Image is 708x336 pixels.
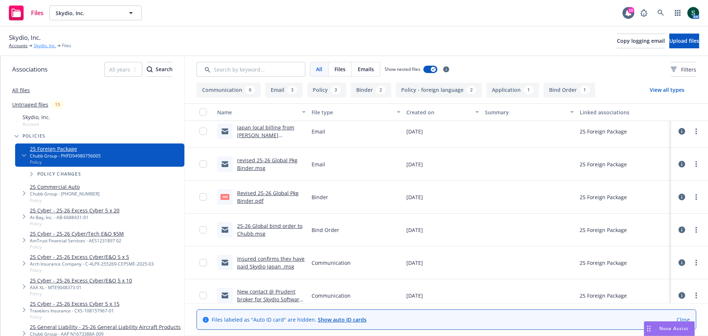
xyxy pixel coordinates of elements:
div: Linked associations [580,108,668,116]
div: 2 [466,86,476,94]
span: Filters [671,66,696,73]
a: more [692,258,701,267]
a: Report a Bug [636,6,651,20]
div: 1 [524,86,534,94]
button: Email [265,83,303,97]
input: Search by keyword... [197,62,305,77]
span: Policy [30,291,132,297]
a: Switch app [670,6,685,20]
div: AmTrust Financial Services - AES1231897 02 [30,238,124,244]
div: 25 Foreign Package [580,193,627,201]
a: 25 Cyber - 25-26 Excess Cyber 5 x 20 [30,207,119,214]
a: New contact @ Prudent broker for Skydio Software India w/ docs .msg [237,288,302,311]
div: AXA XL - MTE9048373 01 [30,284,132,291]
div: Arch Insurance Company - C-4LPX-255269-CEPSME-2025-03 [30,261,154,267]
svg: Search [147,66,153,72]
a: 25 Foreign Package [30,145,101,153]
button: Policy - foreign language [396,83,482,97]
div: Created on [406,108,471,116]
span: Skydio, Inc. [56,9,119,17]
button: SearchSearch [147,62,173,77]
div: 15 [51,100,64,109]
span: Files [62,42,71,49]
button: Application [486,83,539,97]
span: Emails [358,65,374,73]
input: Toggle Row Selected [199,226,207,233]
button: Nova Assist [644,321,695,336]
a: Files [6,3,46,23]
span: Skydio, Inc. [22,113,50,121]
span: Policy [30,244,124,250]
div: File type [312,108,392,116]
a: 25 Cyber - 25-26 Excess Cyber 5 x 15 [30,300,119,308]
span: Policy [30,267,154,273]
a: Revised 25-26 Global Pkg Binder.pdf [237,190,299,204]
div: 25 Foreign Package [580,128,627,135]
div: Travelers Insurance - CXS-108157967-01 [30,308,119,314]
button: File type [309,103,403,121]
span: pdf [221,194,229,200]
span: Show nested files [385,66,420,72]
div: Summary [485,108,565,116]
span: [DATE] [406,160,423,168]
div: Chubb Group - [PHONE_NUMBER] [30,191,100,197]
span: Policies [22,134,46,138]
span: Upload files [669,37,699,44]
span: Email [312,128,325,135]
a: more [692,160,701,169]
div: 6 [245,86,255,94]
input: Toggle Row Selected [199,160,207,168]
div: 25 Foreign Package [580,259,627,267]
span: Files labeled as "Auto ID card" are hidden. [212,316,367,323]
a: 25 Commercial Auto [30,183,100,191]
span: Email [312,160,325,168]
span: Policy [30,197,100,204]
button: Skydio, Inc. [49,6,142,20]
a: Search [653,6,668,20]
input: Toggle Row Selected [199,128,207,135]
input: Toggle Row Selected [199,259,207,266]
span: Binder [312,193,328,201]
button: Binder [351,83,391,97]
div: 2 [376,86,386,94]
a: Skydio, Inc. [34,42,56,49]
span: All [316,65,322,73]
span: Policy [30,159,101,165]
button: Bind Order [544,83,595,97]
a: revised 25-26 Global Pkg Binder.msg [237,157,298,172]
a: more [692,225,701,234]
div: 1 [580,86,590,94]
span: [DATE] [406,193,423,201]
button: Policy [307,83,346,97]
button: Name [214,103,309,121]
div: 3 [287,86,297,94]
span: Account [22,121,50,127]
a: more [692,291,701,300]
button: Filters [671,62,696,77]
a: 25-26 Global bind order to Chubb.msg [237,222,302,237]
a: Accounts [9,42,28,49]
a: 25 General Liability - 25-26 General Liability Aircraft Products [30,323,181,331]
span: Associations [12,65,48,74]
a: Japan local billing from [PERSON_NAME][GEOGRAPHIC_DATA]msg [237,124,299,146]
div: Chubb Group - PHFD94980756005 [30,153,101,159]
div: Drag to move [644,322,653,336]
input: Toggle Row Selected [199,292,207,299]
a: 25 Cyber - 25-26 Excess Cyber/E&O 5 x 10 [30,277,132,284]
button: Linked associations [577,103,671,121]
button: Copy logging email [617,34,665,48]
button: Summary [482,103,576,121]
span: Skydio, Inc. [9,33,41,42]
a: 25 Cyber - 25-26 Excess Cyber/E&O 5 x 5 [30,253,154,261]
span: Copy logging email [617,37,665,44]
div: 25 Foreign Package [580,226,627,234]
a: Insured confirms they have paid Skydio Japan .msg [237,255,305,270]
a: more [692,193,701,201]
span: [DATE] [406,128,423,135]
a: Close [677,316,690,323]
div: 25 Foreign Package [580,292,627,299]
span: Communication [312,259,351,267]
span: Files [31,10,44,16]
a: Untriaged files [12,101,48,108]
a: 25 Cyber - 25-26 Cyber/Tech E&O $5M [30,230,124,238]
